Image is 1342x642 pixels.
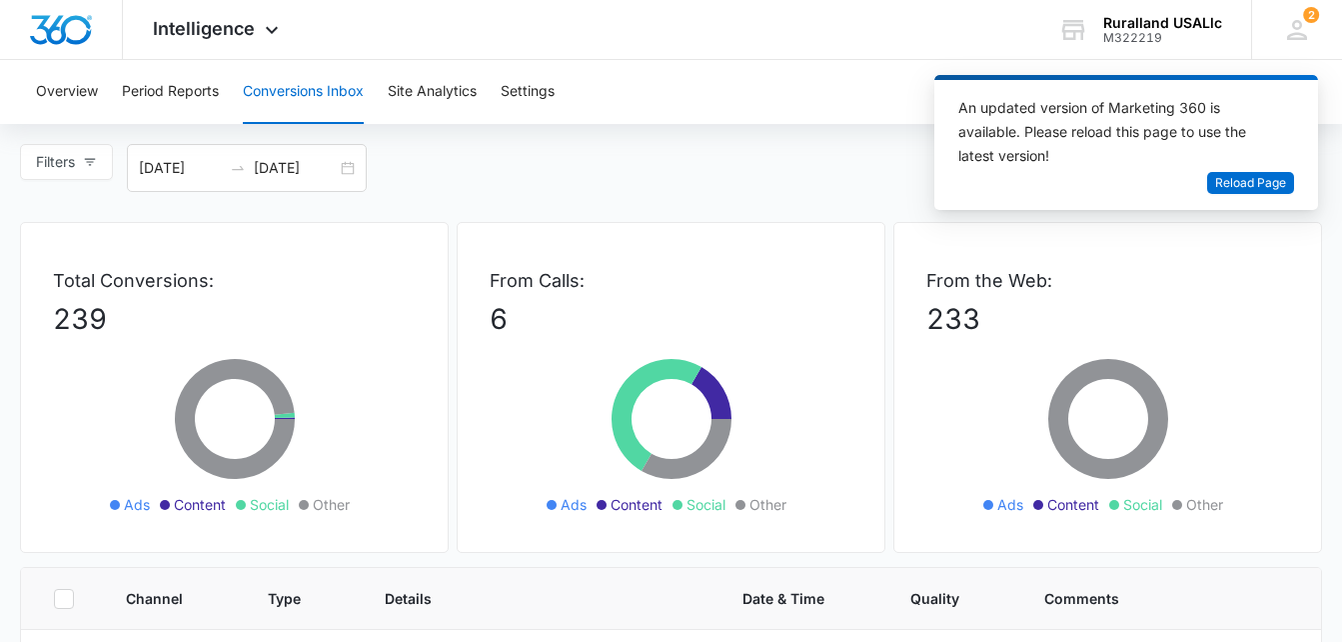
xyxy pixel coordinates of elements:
button: Site Analytics [388,60,477,124]
span: Intelligence [153,18,255,39]
p: Total Conversions: [53,267,416,294]
span: Content [1047,494,1099,515]
span: Ads [561,494,587,515]
div: An updated version of Marketing 360 is available. Please reload this page to use the latest version! [958,96,1270,168]
span: Type [268,588,307,609]
button: Reload Page [1207,172,1294,195]
input: End date [254,157,337,179]
span: Other [1186,494,1223,515]
div: account id [1103,31,1222,45]
button: Filters [20,144,113,180]
span: Reload Page [1215,174,1286,193]
span: Social [1123,494,1162,515]
div: account name [1103,15,1222,31]
span: Filters [36,151,75,173]
p: 239 [53,298,416,340]
span: Quality [910,588,966,609]
span: swap-right [230,160,246,176]
p: From the Web: [926,267,1289,294]
span: Content [174,494,226,515]
span: to [230,160,246,176]
span: Content [611,494,663,515]
span: Details [385,588,667,609]
span: Ads [997,494,1023,515]
button: Conversions Inbox [243,60,364,124]
span: 2 [1303,7,1319,23]
span: Other [749,494,786,515]
p: From Calls: [490,267,852,294]
span: Channel [126,588,191,609]
span: Date & Time [742,588,833,609]
button: Period Reports [122,60,219,124]
div: notifications count [1303,7,1319,23]
button: Overview [36,60,98,124]
input: Start date [139,157,222,179]
span: Comments [1044,588,1260,609]
p: 6 [490,298,852,340]
span: Social [250,494,289,515]
span: Ads [124,494,150,515]
button: Settings [501,60,555,124]
p: 233 [926,298,1289,340]
span: Social [686,494,725,515]
span: Other [313,494,350,515]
